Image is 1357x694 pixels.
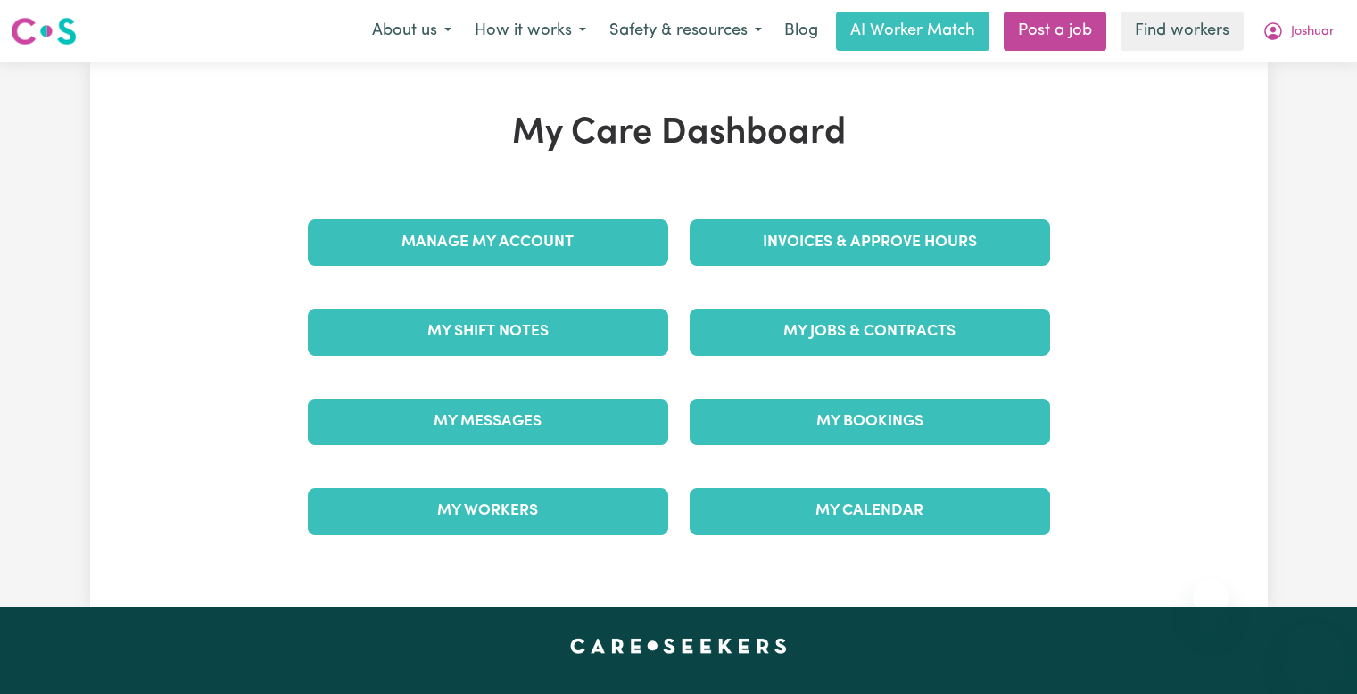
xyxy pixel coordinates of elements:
a: My Bookings [690,399,1050,445]
a: My Messages [308,399,668,445]
a: Post a job [1004,12,1106,51]
button: Safety & resources [598,12,774,50]
iframe: Close message [1193,580,1229,616]
a: Careseekers home page [570,639,787,653]
a: My Shift Notes [308,309,668,355]
a: Careseekers logo [11,11,77,52]
img: Careseekers logo [11,15,77,47]
iframe: Button to launch messaging window [1286,623,1343,680]
span: Joshuar [1291,22,1335,42]
a: Manage My Account [308,219,668,266]
a: My Workers [308,488,668,534]
a: Blog [774,12,829,51]
a: Invoices & Approve Hours [690,219,1050,266]
button: About us [360,12,463,50]
button: My Account [1251,12,1346,50]
h1: My Care Dashboard [297,112,1061,155]
a: Find workers [1121,12,1244,51]
a: My Jobs & Contracts [690,309,1050,355]
a: My Calendar [690,488,1050,534]
a: AI Worker Match [836,12,989,51]
button: How it works [463,12,598,50]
